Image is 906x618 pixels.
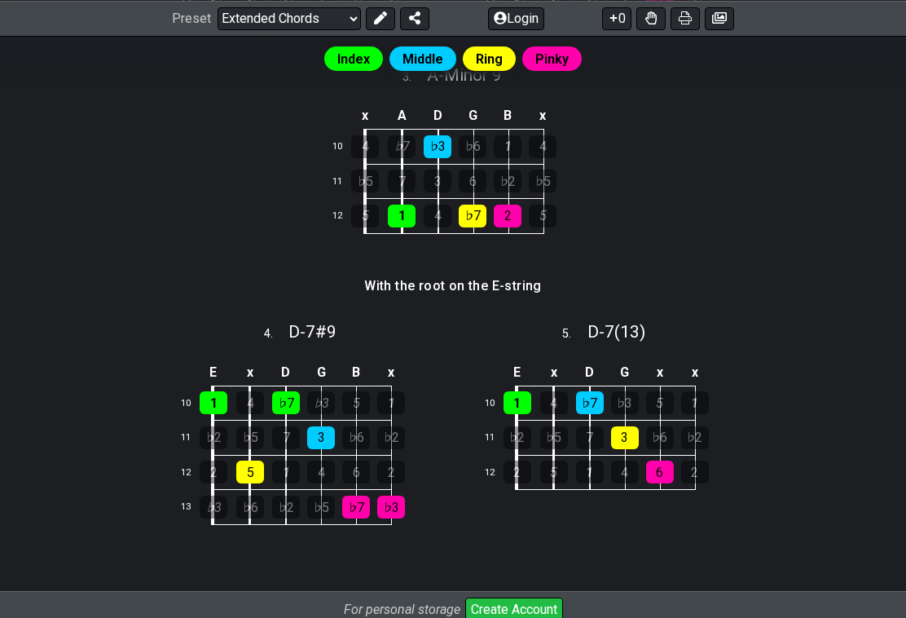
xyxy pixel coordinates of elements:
[477,421,517,456] td: 11
[681,426,709,449] div: ♭2
[681,461,709,483] div: 2
[477,386,517,421] td: 10
[576,461,604,483] div: 1
[611,426,639,449] div: 3
[562,325,587,343] span: 5 .
[424,170,451,192] div: 3
[339,360,374,386] td: B
[420,103,455,130] td: D
[681,391,709,414] div: 1
[424,205,451,227] div: 4
[374,360,409,386] td: x
[384,103,420,130] td: A
[344,602,460,617] i: For personal storage
[236,496,264,519] div: ♭6
[307,391,335,414] div: ♭3
[587,322,645,342] span: D - 7(13)
[268,360,304,386] td: D
[494,135,521,158] div: 1
[288,322,336,342] span: D - 7#9
[272,461,300,483] div: 1
[636,7,666,29] button: Toggle Dexterity for all fretkits
[200,426,227,449] div: ♭2
[402,47,443,71] span: Middle
[388,135,416,158] div: ♭7
[342,496,370,519] div: ♭7
[459,170,486,192] div: 6
[646,426,674,449] div: ♭6
[611,391,639,414] div: ♭3
[388,170,416,192] div: 7
[218,7,361,29] select: Preset
[499,360,536,386] td: E
[535,47,569,71] span: Pinky
[351,135,379,158] div: 4
[326,199,365,234] td: 12
[377,496,405,519] div: ♭3
[576,426,604,449] div: 7
[642,360,677,386] td: x
[200,496,227,519] div: ♭3
[400,7,429,29] button: Share Preset
[342,426,370,449] div: ♭6
[346,103,384,130] td: x
[424,135,451,158] div: ♭3
[174,386,213,421] td: 10
[540,461,568,483] div: 5
[272,391,300,414] div: ♭7
[307,426,335,449] div: 3
[576,391,604,414] div: ♭7
[705,7,734,29] button: Create image
[236,426,264,449] div: ♭5
[264,325,288,343] span: 4 .
[272,426,300,449] div: 7
[388,205,416,227] div: 1
[200,461,227,483] div: 2
[200,391,227,414] div: 1
[172,11,211,26] span: Preset
[526,103,561,130] td: x
[529,135,556,158] div: 4
[540,426,568,449] div: ♭5
[236,391,264,414] div: 4
[377,461,405,483] div: 2
[646,461,674,483] div: 6
[236,461,264,483] div: 5
[607,360,642,386] td: G
[540,391,568,414] div: 4
[174,490,213,525] td: 13
[364,277,542,295] h4: With the root on the E-string
[326,130,365,165] td: 10
[494,205,521,227] div: 2
[366,7,395,29] button: Edit Preset
[195,360,232,386] td: E
[611,461,639,483] div: 4
[671,7,700,29] button: Print
[307,461,335,483] div: 4
[232,360,269,386] td: x
[459,205,486,227] div: ♭7
[677,360,712,386] td: x
[459,135,486,158] div: ♭6
[646,391,674,414] div: 5
[529,170,556,192] div: ♭5
[477,455,517,490] td: 12
[342,391,370,414] div: 5
[174,455,213,490] td: 12
[455,103,490,130] td: G
[504,461,531,483] div: 2
[488,7,544,29] button: Login
[304,360,339,386] td: G
[272,496,300,519] div: ♭2
[529,205,556,227] div: 5
[494,170,521,192] div: ♭2
[602,7,631,29] button: 0
[476,47,503,71] span: Ring
[377,426,405,449] div: ♭2
[504,426,531,449] div: ♭2
[326,164,365,199] td: 11
[342,461,370,483] div: 6
[504,391,531,414] div: 1
[535,360,572,386] td: x
[572,360,608,386] td: D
